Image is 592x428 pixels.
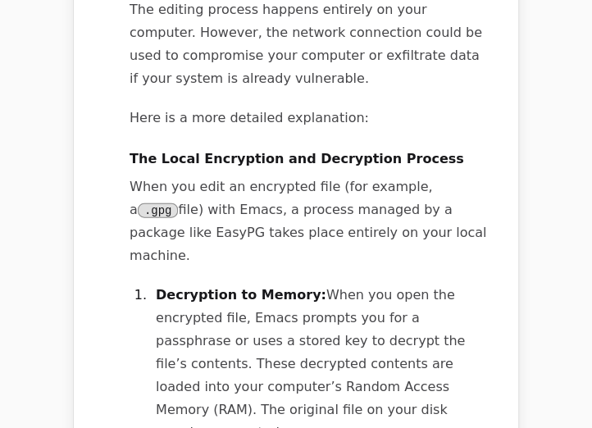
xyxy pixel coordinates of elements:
[130,107,489,130] p: Here is a more detailed explanation:
[130,149,489,169] h4: The Local Encryption and Decryption Process
[156,287,326,303] strong: Decryption to Memory:
[130,175,489,267] p: When you edit an encrypted file (for example, a file) with Emacs, a process managed by a package ...
[138,203,179,218] code: .gpg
